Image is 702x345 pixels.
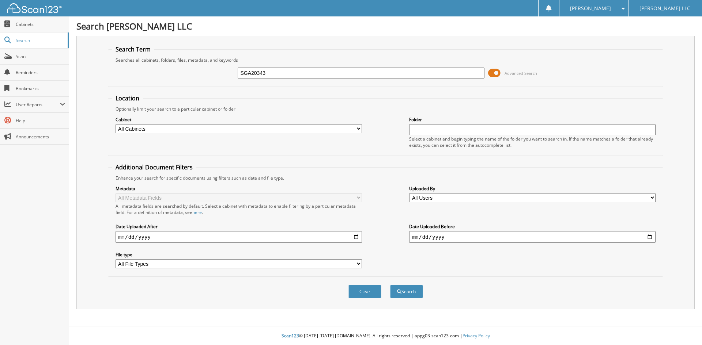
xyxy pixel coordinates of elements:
[69,327,702,345] div: © [DATE]-[DATE] [DOMAIN_NAME]. All rights reserved | appg03-scan123-com |
[639,6,690,11] span: [PERSON_NAME] LLC
[409,231,656,243] input: end
[665,310,702,345] iframe: Chat Widget
[76,20,695,32] h1: Search [PERSON_NAME] LLC
[116,203,362,215] div: All metadata fields are searched by default. Select a cabinet with metadata to enable filtering b...
[16,69,65,76] span: Reminders
[409,116,656,123] label: Folder
[112,106,660,112] div: Optionally limit your search to a particular cabinet or folder
[409,185,656,192] label: Uploaded By
[16,101,60,108] span: User Reports
[112,175,660,181] div: Enhance your search for specific documents using filters such as date and file type.
[112,163,196,171] legend: Additional Document Filters
[409,223,656,230] label: Date Uploaded Before
[570,6,611,11] span: [PERSON_NAME]
[16,118,65,124] span: Help
[116,231,362,243] input: start
[463,333,490,339] a: Privacy Policy
[16,85,65,92] span: Bookmarks
[282,333,299,339] span: Scan123
[116,116,362,123] label: Cabinet
[348,285,381,298] button: Clear
[390,285,423,298] button: Search
[16,134,65,140] span: Announcements
[16,53,65,60] span: Scan
[112,57,660,63] div: Searches all cabinets, folders, files, metadata, and keywords
[505,70,537,76] span: Advanced Search
[116,185,362,192] label: Metadata
[16,21,65,27] span: Cabinets
[116,252,362,258] label: File type
[112,45,154,53] legend: Search Term
[116,223,362,230] label: Date Uploaded After
[112,94,143,102] legend: Location
[16,37,64,43] span: Search
[409,136,656,148] div: Select a cabinet and begin typing the name of the folder you want to search in. If the name match...
[192,209,202,215] a: here
[7,3,62,13] img: scan123-logo-white.svg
